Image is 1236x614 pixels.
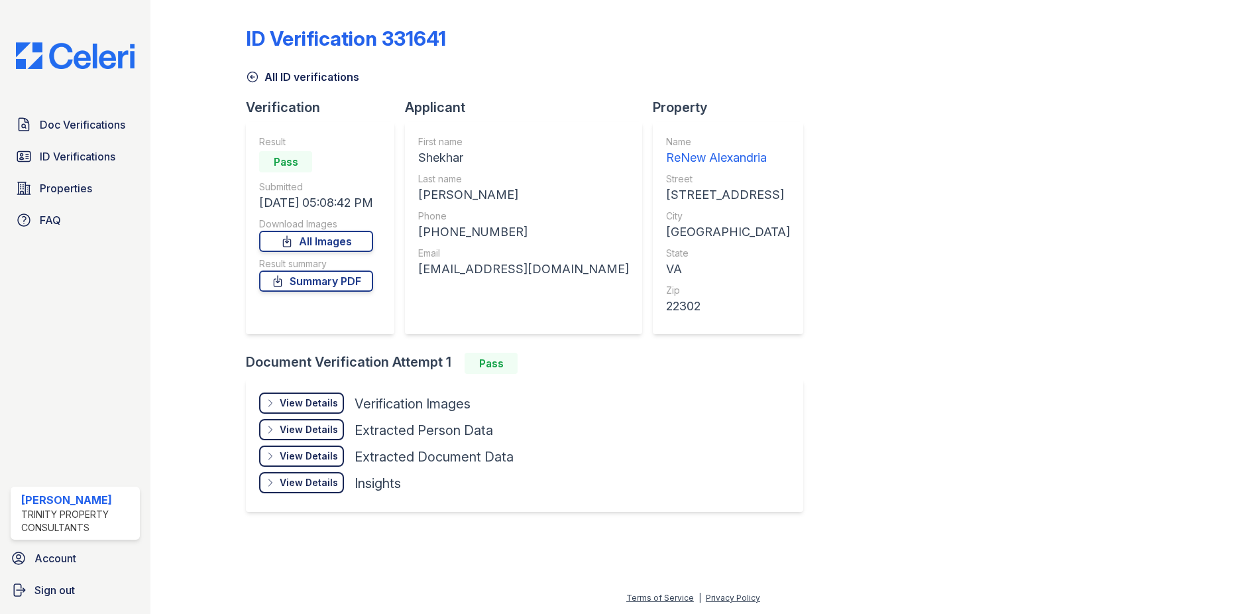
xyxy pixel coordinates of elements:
[5,545,145,572] a: Account
[5,577,145,603] a: Sign out
[405,98,653,117] div: Applicant
[355,448,514,466] div: Extracted Document Data
[246,27,446,50] div: ID Verification 331641
[40,180,92,196] span: Properties
[418,135,629,149] div: First name
[246,69,359,85] a: All ID verifications
[259,135,373,149] div: Result
[259,217,373,231] div: Download Images
[418,247,629,260] div: Email
[666,149,790,167] div: ReNew Alexandria
[40,212,61,228] span: FAQ
[246,353,814,374] div: Document Verification Attempt 1
[11,111,140,138] a: Doc Verifications
[40,117,125,133] span: Doc Verifications
[259,194,373,212] div: [DATE] 05:08:42 PM
[666,186,790,204] div: [STREET_ADDRESS]
[280,397,338,410] div: View Details
[21,508,135,534] div: Trinity Property Consultants
[626,593,694,603] a: Terms of Service
[666,297,790,316] div: 22302
[11,175,140,202] a: Properties
[259,257,373,271] div: Result summary
[355,421,493,440] div: Extracted Person Data
[11,207,140,233] a: FAQ
[34,550,76,566] span: Account
[418,223,629,241] div: [PHONE_NUMBER]
[699,593,701,603] div: |
[706,593,760,603] a: Privacy Policy
[666,247,790,260] div: State
[666,135,790,149] div: Name
[1180,561,1223,601] iframe: chat widget
[11,143,140,170] a: ID Verifications
[666,284,790,297] div: Zip
[280,450,338,463] div: View Details
[666,210,790,223] div: City
[34,582,75,598] span: Sign out
[418,260,629,278] div: [EMAIL_ADDRESS][DOMAIN_NAME]
[666,172,790,186] div: Street
[418,172,629,186] div: Last name
[280,476,338,489] div: View Details
[21,492,135,508] div: [PERSON_NAME]
[418,186,629,204] div: [PERSON_NAME]
[653,98,814,117] div: Property
[418,210,629,223] div: Phone
[465,353,518,374] div: Pass
[355,395,471,413] div: Verification Images
[666,135,790,167] a: Name ReNew Alexandria
[259,180,373,194] div: Submitted
[418,149,629,167] div: Shekhar
[355,474,401,493] div: Insights
[666,260,790,278] div: VA
[280,423,338,436] div: View Details
[259,231,373,252] a: All Images
[666,223,790,241] div: [GEOGRAPHIC_DATA]
[259,271,373,292] a: Summary PDF
[5,42,145,69] img: CE_Logo_Blue-a8612792a0a2168367f1c8372b55b34899dd931a85d93a1a3d3e32e68fde9ad4.png
[246,98,405,117] div: Verification
[259,151,312,172] div: Pass
[40,149,115,164] span: ID Verifications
